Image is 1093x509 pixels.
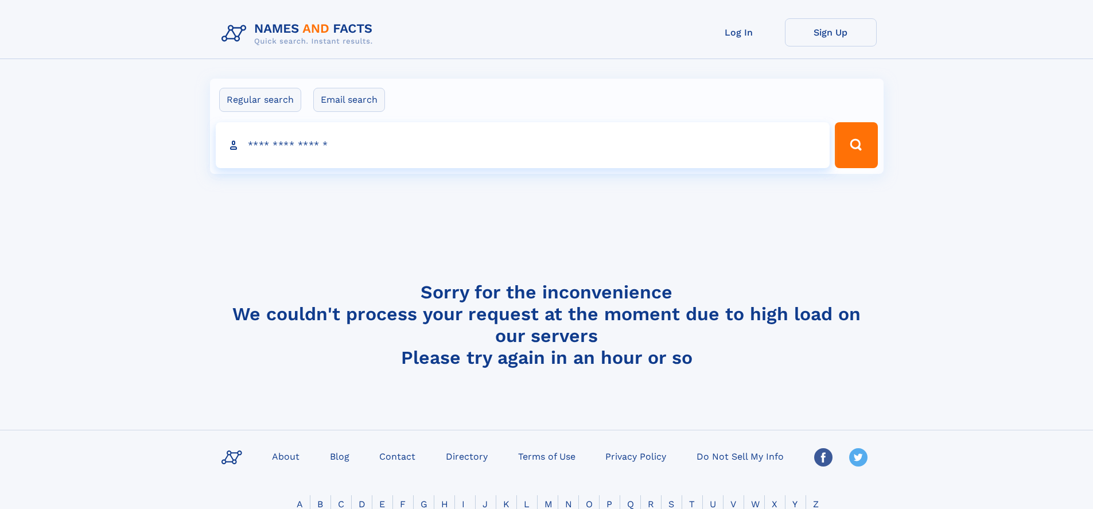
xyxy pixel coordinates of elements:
label: Email search [313,88,385,112]
a: Directory [441,448,492,464]
a: Do Not Sell My Info [692,448,788,464]
a: Contact [375,448,420,464]
img: Facebook [814,448,833,467]
button: Search Button [835,122,877,168]
a: Blog [325,448,354,464]
a: Terms of Use [514,448,580,464]
img: Twitter [849,448,868,467]
h4: Sorry for the inconvenience We couldn't process your request at the moment due to high load on ou... [217,281,877,368]
a: Privacy Policy [601,448,671,464]
a: Sign Up [785,18,877,46]
input: search input [216,122,830,168]
a: About [267,448,304,464]
a: Log In [693,18,785,46]
img: Logo Names and Facts [217,18,382,49]
label: Regular search [219,88,301,112]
